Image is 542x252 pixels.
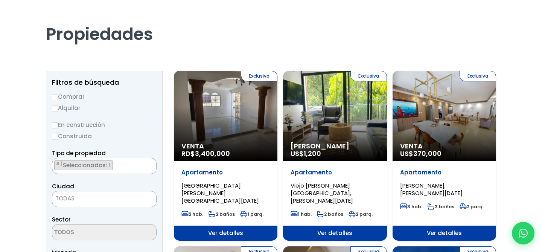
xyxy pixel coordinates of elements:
label: En construcción [52,120,157,130]
span: 370,000 [413,149,442,158]
p: Apartamento [291,169,379,176]
h2: Filtros de búsqueda [52,79,157,86]
label: Construida [52,131,157,141]
input: Alquilar [52,105,58,111]
span: RD$ [181,149,230,158]
textarea: Search [52,225,125,241]
a: Exclusiva [PERSON_NAME] US$1,200 Apartamento Viejo [PERSON_NAME][GEOGRAPHIC_DATA], [PERSON_NAME][... [283,71,387,241]
span: 2 parq. [349,211,373,217]
span: 2 hab. [181,211,203,217]
span: × [148,160,152,167]
span: Ver detalles [393,226,496,241]
span: Venta [181,142,270,150]
span: Viejo [PERSON_NAME][GEOGRAPHIC_DATA], [PERSON_NAME][DATE] [291,182,353,205]
button: Remove item [55,160,62,167]
span: Seleccionados: 1 [62,161,113,169]
span: [PERSON_NAME] [291,142,379,150]
span: 1 parq. [240,211,263,217]
span: 3 hab. [400,203,422,210]
a: Exclusiva Venta RD$3,400,000 Apartamento [GEOGRAPHIC_DATA][PERSON_NAME][GEOGRAPHIC_DATA][DATE] 2 ... [174,71,277,241]
li: APARTAMENTO [54,160,113,170]
label: Comprar [52,92,157,101]
span: 2 parq. [460,203,484,210]
span: 2 baños [317,211,343,217]
input: En construcción [52,122,58,128]
a: Exclusiva Venta US$370,000 Apartamento [PERSON_NAME], [PERSON_NAME][DATE] 3 hab. 3 baños 2 parq. ... [393,71,496,241]
span: Ver detalles [174,226,277,241]
span: US$ [291,149,321,158]
span: TODAS [52,191,157,207]
input: Construida [52,134,58,140]
label: Alquilar [52,103,157,113]
button: Remove all items [148,160,152,168]
input: Comprar [52,94,58,100]
span: Ciudad [52,182,74,190]
span: 1,200 [304,149,321,158]
span: Exclusiva [460,71,496,81]
span: Exclusiva [241,71,277,81]
span: [PERSON_NAME], [PERSON_NAME][DATE] [400,182,463,197]
span: Exclusiva [350,71,387,81]
p: Apartamento [400,169,489,176]
span: 3,400,000 [195,149,230,158]
textarea: Search [52,158,56,174]
span: [GEOGRAPHIC_DATA][PERSON_NAME][GEOGRAPHIC_DATA][DATE] [181,182,259,205]
span: Sector [52,215,71,223]
span: US$ [400,149,442,158]
span: TODAS [52,193,156,204]
span: × [56,160,60,167]
span: TODAS [55,194,75,202]
span: 1 hab. [291,211,312,217]
span: 2 baños [209,211,235,217]
span: Ver detalles [283,226,387,241]
p: Apartamento [181,169,270,176]
h1: Propiedades [46,3,496,44]
span: Tipo de propiedad [52,149,106,157]
span: Venta [400,142,489,150]
span: 3 baños [428,203,454,210]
